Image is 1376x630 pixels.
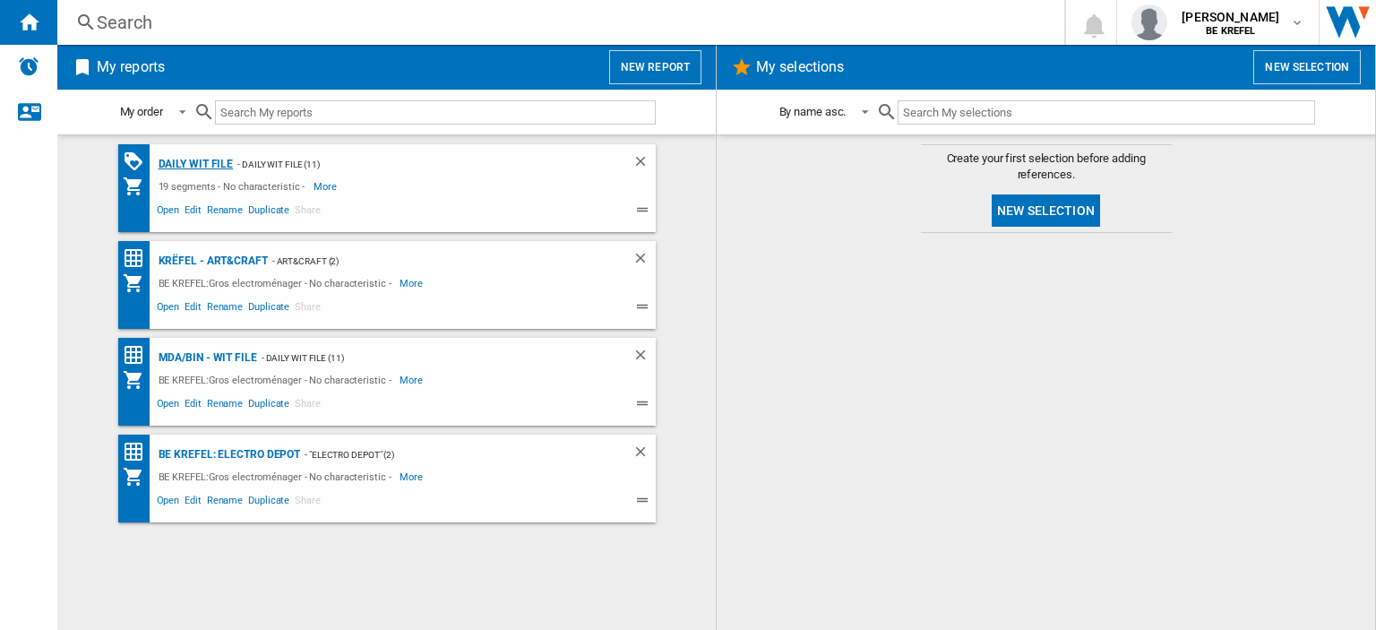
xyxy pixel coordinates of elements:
span: More [400,466,426,488]
div: MDA/BIN - WIT file [154,347,257,369]
div: Price Matrix [123,247,154,270]
span: [PERSON_NAME] [1182,8,1279,26]
span: Share [292,202,323,223]
div: BE KREFEL:Gros electroménager - No characteristic - [154,272,400,294]
span: Share [292,298,323,320]
div: Price Matrix [123,441,154,463]
div: By name asc. [779,105,847,118]
div: My Assortment [123,369,154,391]
h2: My reports [93,50,168,84]
span: More [314,176,340,197]
span: More [400,369,426,391]
span: Duplicate [245,298,292,320]
div: My Assortment [123,272,154,294]
div: BE KREFEL:Gros electroménager - No characteristic - [154,369,400,391]
div: - Daily WIT file (11) [233,153,596,176]
span: Open [154,202,183,223]
h2: My selections [752,50,847,84]
div: Price Matrix [123,344,154,367]
span: Create your first selection before adding references. [921,151,1172,183]
div: BE KREFEL:Gros electroménager - No characteristic - [154,466,400,488]
div: Krëfel - Art&Craft [154,250,268,272]
div: - Daily WIT file (11) [257,347,597,369]
input: Search My reports [215,100,656,125]
button: New selection [1253,50,1361,84]
span: Open [154,298,183,320]
span: Edit [182,395,204,417]
div: Delete [632,444,656,466]
div: - "Electro depot" (2) [300,444,596,466]
b: BE KREFEL [1206,25,1255,37]
span: Share [292,395,323,417]
span: More [400,272,426,294]
div: 19 segments - No characteristic - [154,176,314,197]
div: Delete [632,250,656,272]
div: My Assortment [123,176,154,197]
div: My Assortment [123,466,154,488]
div: - Art&Craft (2) [268,250,597,272]
span: Open [154,492,183,513]
span: Rename [204,202,245,223]
span: Rename [204,492,245,513]
div: Delete [632,153,656,176]
button: New report [609,50,701,84]
input: Search My selections [898,100,1314,125]
div: BE KREFEL: Electro depot [154,444,301,466]
div: My order [120,105,163,118]
span: Edit [182,202,204,223]
div: Daily WIT file [154,153,234,176]
img: alerts-logo.svg [18,56,39,77]
span: Duplicate [245,395,292,417]
div: Delete [632,347,656,369]
span: Edit [182,492,204,513]
span: Share [292,492,323,513]
span: Edit [182,298,204,320]
span: Duplicate [245,202,292,223]
button: New selection [992,194,1100,227]
img: profile.jpg [1131,4,1167,40]
span: Rename [204,298,245,320]
div: Search [97,10,1018,35]
div: PROMOTIONS Matrix [123,151,154,173]
span: Open [154,395,183,417]
span: Rename [204,395,245,417]
span: Duplicate [245,492,292,513]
